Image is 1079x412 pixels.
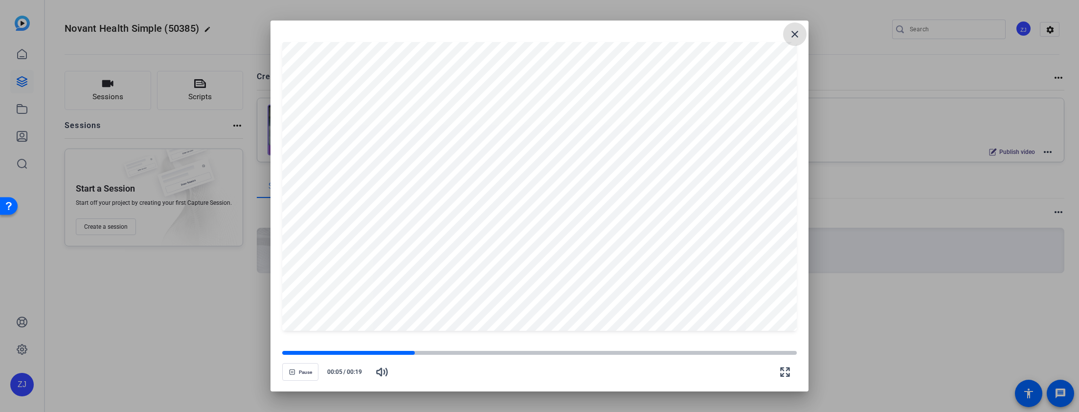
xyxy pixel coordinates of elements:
[322,368,366,376] div: /
[773,360,797,384] button: Fullscreen
[347,368,367,376] span: 00:19
[282,363,318,381] button: Pause
[370,360,394,384] button: Mute
[322,368,342,376] span: 00:05
[789,28,801,40] mat-icon: close
[299,369,312,375] span: Pause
